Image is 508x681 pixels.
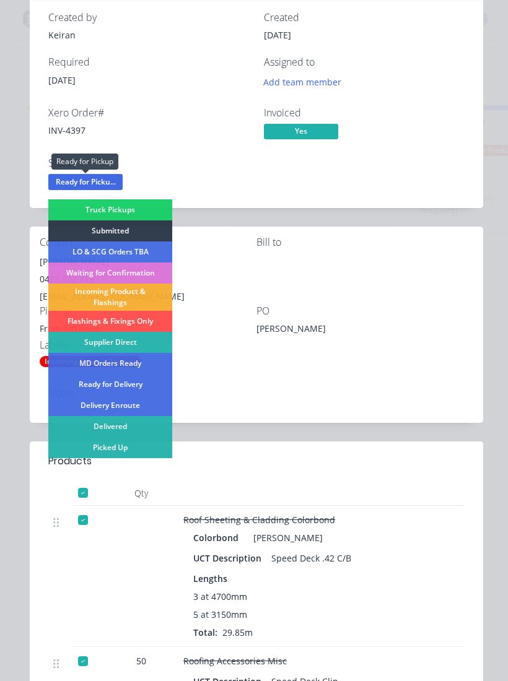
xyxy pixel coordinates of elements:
[266,549,356,567] div: Speed Deck .42 C/B
[264,124,338,139] span: Yes
[48,387,465,399] div: Notes
[40,339,256,351] div: Labels
[48,28,249,41] div: Keiran
[257,74,348,90] button: Add team member
[193,608,247,621] span: 5 at 3150mm
[217,627,258,638] span: 29.85m
[193,590,247,603] span: 3 at 4700mm
[256,305,473,317] div: PO
[264,74,348,90] button: Add team member
[48,416,172,437] div: Delivered
[48,124,249,137] div: INV-4397
[48,12,249,24] div: Created by
[48,395,172,416] div: Delivery Enroute
[183,514,335,526] span: Roof Sheeting & Cladding Colorbond
[264,12,465,24] div: Created
[48,157,249,169] div: Status
[48,174,123,189] span: Ready for Picku...
[48,374,172,395] div: Ready for Delivery
[193,627,217,638] span: Total:
[40,322,256,335] div: From Kirrawee
[40,356,141,367] div: Incoming Stramit Product
[48,284,172,311] div: Incoming Product & Flashings
[256,322,411,339] div: [PERSON_NAME]
[48,311,172,332] div: Flashings & Fixings Only
[40,253,256,271] div: [PERSON_NAME]
[40,305,256,317] div: Pick up
[183,655,287,667] span: Roofing Accessories Misc
[48,174,123,193] button: Ready for Picku...
[193,572,227,585] span: Lengths
[193,549,266,567] div: UCT Description
[264,107,465,119] div: Invoiced
[48,199,172,220] div: Truck Pickups
[40,271,256,288] div: 0413 502 818
[48,74,76,86] span: [DATE]
[193,529,243,547] div: Colorbond
[48,107,249,119] div: Xero Order #
[40,253,256,305] div: [PERSON_NAME]0413 502 818[EMAIL_ADDRESS][DOMAIN_NAME]
[264,29,291,41] span: [DATE]
[248,529,323,547] div: [PERSON_NAME]
[40,288,256,305] div: [EMAIL_ADDRESS][DOMAIN_NAME]
[264,56,465,68] div: Assigned to
[256,236,473,248] div: Bill to
[48,220,172,241] div: Submitted
[48,332,172,353] div: Supplier Direct
[40,236,256,248] div: Contact
[48,262,172,284] div: Waiting for Confirmation
[48,56,249,68] div: Required
[136,654,146,667] span: 50
[51,154,118,170] div: Ready for Pickup
[48,353,172,374] div: MD Orders Ready
[48,437,172,458] div: Picked Up
[48,241,172,262] div: LO & SCG Orders TBA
